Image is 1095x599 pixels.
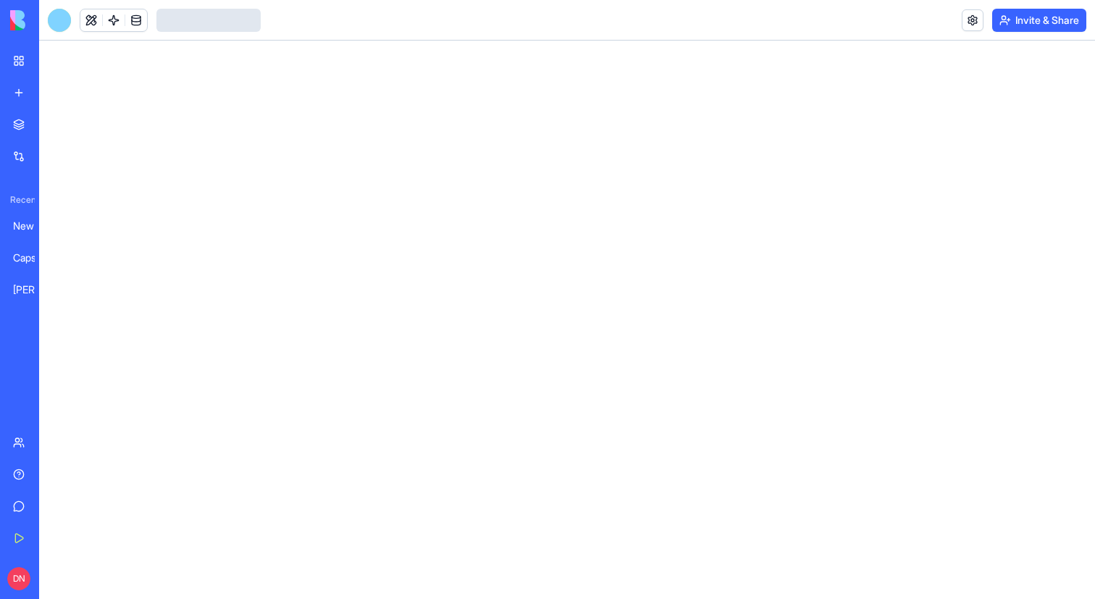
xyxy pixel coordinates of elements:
div: New App [13,219,54,233]
div: Capsule Closet Manager [13,251,54,265]
a: [PERSON_NAME] Image Editor [4,275,62,304]
img: logo [10,10,100,30]
button: Invite & Share [992,9,1086,32]
span: DN [7,567,30,590]
a: Capsule Closet Manager [4,243,62,272]
a: New App [4,211,62,240]
span: Recent [4,194,35,206]
div: [PERSON_NAME] Image Editor [13,282,54,297]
